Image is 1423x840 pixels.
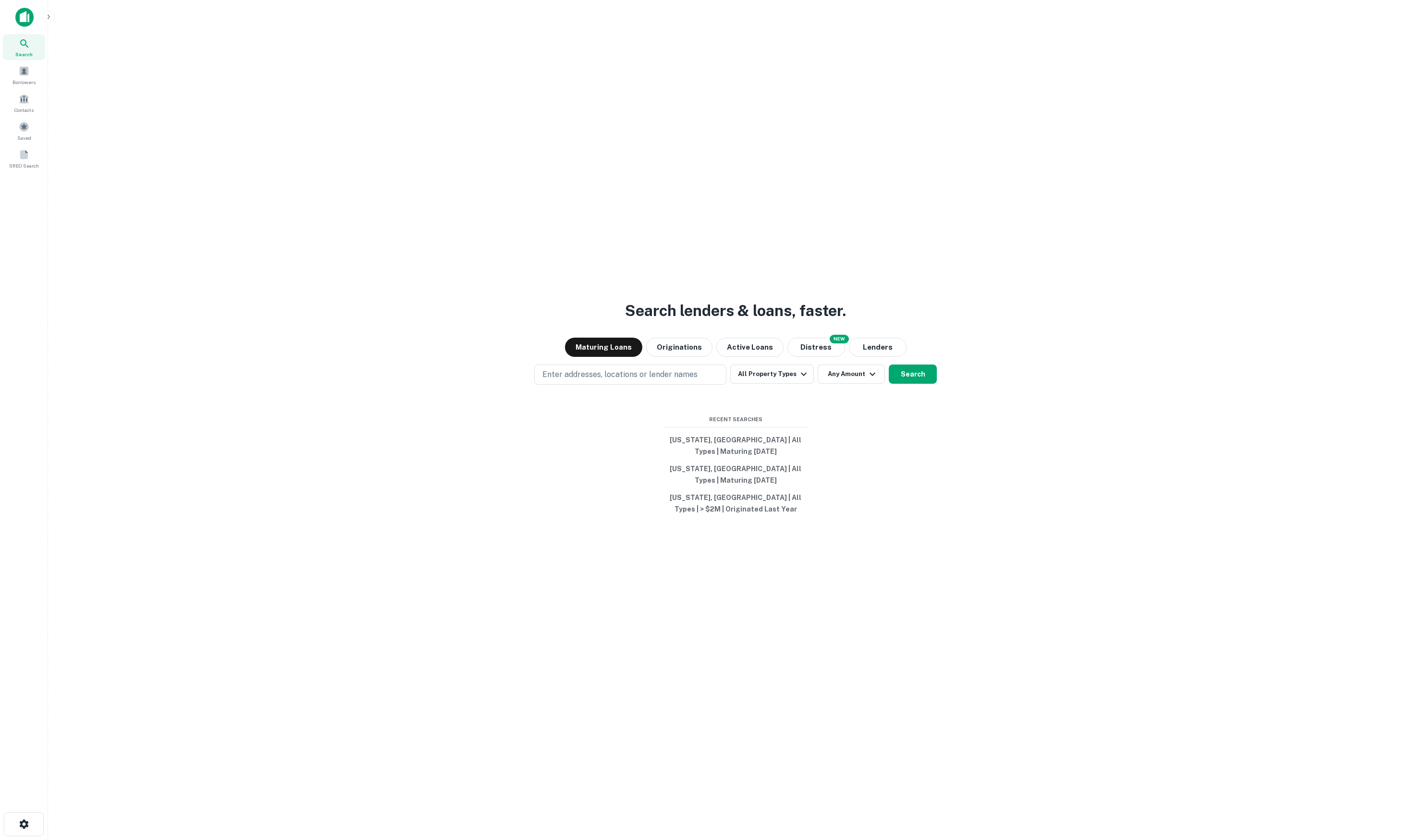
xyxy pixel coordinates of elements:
div: NEW [830,335,849,343]
span: SREO Search [9,162,39,170]
img: capitalize-icon.png [15,8,34,27]
button: Search [889,365,937,384]
span: Borrowers [12,78,36,86]
button: [US_STATE], [GEOGRAPHIC_DATA] | All Types | > $2M | Originated Last Year [663,489,808,518]
p: Enter addresses, locations or lender names [542,369,698,380]
button: [US_STATE], [GEOGRAPHIC_DATA] | All Types | Maturing [DATE] [663,460,808,489]
a: Saved [3,118,45,144]
span: Search [15,50,33,58]
button: Lenders [849,338,907,357]
a: Search [3,34,45,60]
a: Borrowers [3,62,45,88]
span: Contacts [14,106,34,114]
button: Maturing Loans [565,338,642,357]
button: Active Loans [716,338,784,357]
h3: Search lenders & loans, faster. [625,299,846,322]
iframe: Chat Widget [1375,763,1423,809]
button: Any Amount [818,365,885,384]
button: [US_STATE], [GEOGRAPHIC_DATA] | All Types | Maturing [DATE] [663,431,808,460]
span: Recent Searches [663,415,808,424]
a: SREO Search [3,146,45,171]
button: Enter addresses, locations or lender names [534,365,726,385]
a: Contacts [3,90,45,116]
button: Originations [646,338,712,357]
button: Search distressed loans with lien and other non-mortgage details. [787,338,845,357]
span: Saved [17,134,31,142]
button: All Property Types [730,365,814,384]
